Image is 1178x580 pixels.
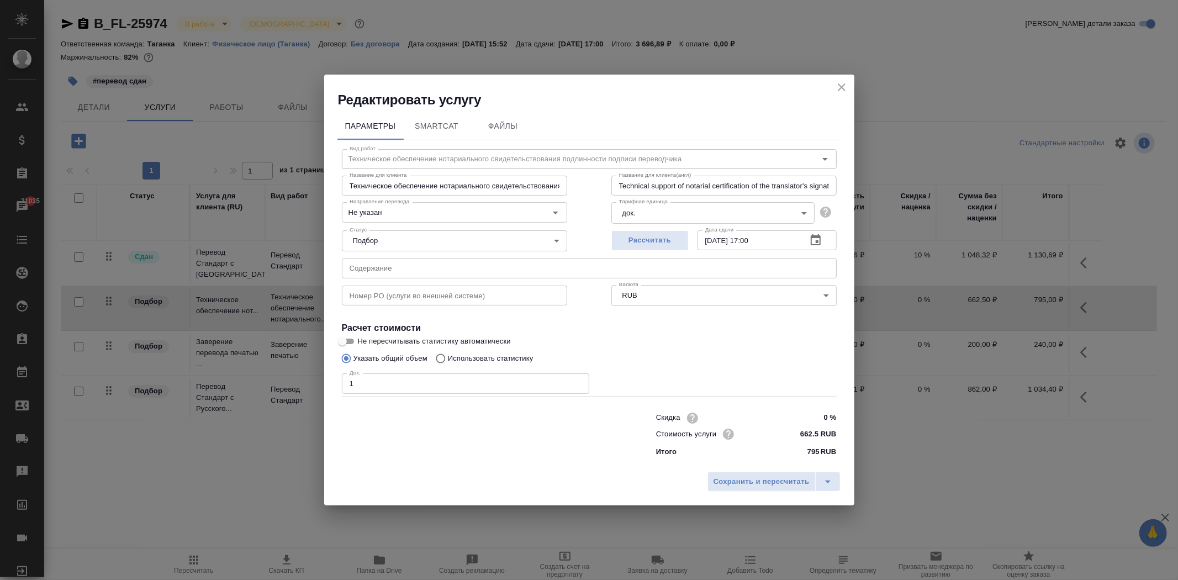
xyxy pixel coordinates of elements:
[342,321,837,335] h4: Расчет стоимости
[338,91,854,109] h2: Редактировать услугу
[617,234,683,247] span: Рассчитать
[448,353,533,364] p: Использовать статистику
[619,208,639,218] button: док.
[656,446,677,457] p: Итого
[353,353,427,364] p: Указать общий объем
[795,426,836,442] input: ✎ Введи что-нибудь
[619,291,641,300] button: RUB
[611,202,815,223] div: док.
[833,79,850,96] button: close
[714,476,810,488] span: Сохранить и пересчитать
[707,472,841,492] div: split button
[611,285,837,306] div: RUB
[548,205,563,220] button: Open
[410,119,463,133] span: SmartCat
[795,410,836,426] input: ✎ Введи что-нибудь
[344,119,397,133] span: Параметры
[656,429,717,440] p: Стоимость услуги
[350,236,382,245] button: Подбор
[358,336,511,347] span: Не пересчитывать статистику автоматически
[656,412,680,423] p: Скидка
[807,446,820,457] p: 795
[611,230,689,251] button: Рассчитать
[477,119,530,133] span: Файлы
[707,472,816,492] button: Сохранить и пересчитать
[821,446,837,457] p: RUB
[342,230,567,251] div: Подбор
